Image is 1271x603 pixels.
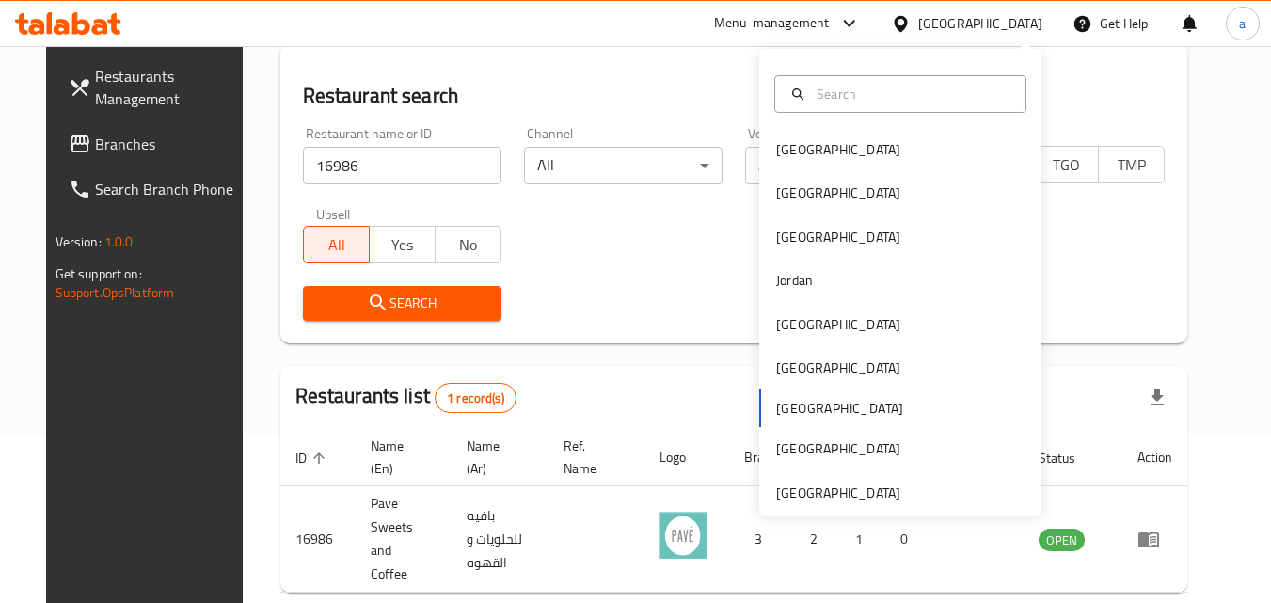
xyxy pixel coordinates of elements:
[1135,375,1180,421] div: Export file
[56,262,142,286] span: Get support on:
[54,54,259,121] a: Restaurants Management
[1032,146,1099,183] button: TGO
[918,13,1042,34] div: [GEOGRAPHIC_DATA]
[776,270,813,291] div: Jordan
[356,486,453,593] td: Pave Sweets and Coffee
[435,383,516,413] div: Total records count
[56,230,102,254] span: Version:
[95,133,244,155] span: Branches
[1122,429,1187,486] th: Action
[776,314,900,335] div: [GEOGRAPHIC_DATA]
[729,429,795,486] th: Branches
[729,486,795,593] td: 3
[316,207,351,220] label: Upsell
[452,486,548,593] td: بافيه للحلويات و القهوه
[776,227,900,247] div: [GEOGRAPHIC_DATA]
[564,435,622,480] span: Ref. Name
[104,230,134,254] span: 1.0.0
[369,226,436,263] button: Yes
[371,435,430,480] span: Name (En)
[295,382,516,413] h2: Restaurants list
[776,357,900,378] div: [GEOGRAPHIC_DATA]
[1106,151,1157,179] span: TMP
[295,447,331,469] span: ID
[840,486,885,593] td: 1
[776,438,900,459] div: [GEOGRAPHIC_DATA]
[524,147,723,184] div: All
[776,182,900,203] div: [GEOGRAPHIC_DATA]
[1039,530,1085,551] span: OPEN
[1041,151,1091,179] span: TGO
[776,483,900,503] div: [GEOGRAPHIC_DATA]
[95,65,244,110] span: Restaurants Management
[809,84,1014,104] input: Search
[54,121,259,167] a: Branches
[776,139,900,160] div: [GEOGRAPHIC_DATA]
[885,486,930,593] td: 0
[1239,13,1246,34] span: a
[303,226,370,263] button: All
[1039,529,1085,551] div: OPEN
[1098,146,1165,183] button: TMP
[303,286,501,321] button: Search
[1039,447,1100,469] span: Status
[659,512,707,559] img: Pave Sweets and Coffee
[1137,528,1172,550] div: Menu
[311,231,362,259] span: All
[280,486,356,593] td: 16986
[56,280,175,305] a: Support.OpsPlatform
[436,389,516,407] span: 1 record(s)
[303,82,1166,110] h2: Restaurant search
[377,231,428,259] span: Yes
[54,167,259,212] a: Search Branch Phone
[644,429,729,486] th: Logo
[714,12,830,35] div: Menu-management
[745,147,944,184] div: All
[435,226,501,263] button: No
[303,147,501,184] input: Search for restaurant name or ID..
[467,435,526,480] span: Name (Ar)
[318,292,486,315] span: Search
[795,486,840,593] td: 2
[280,429,1188,593] table: enhanced table
[443,231,494,259] span: No
[95,178,244,200] span: Search Branch Phone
